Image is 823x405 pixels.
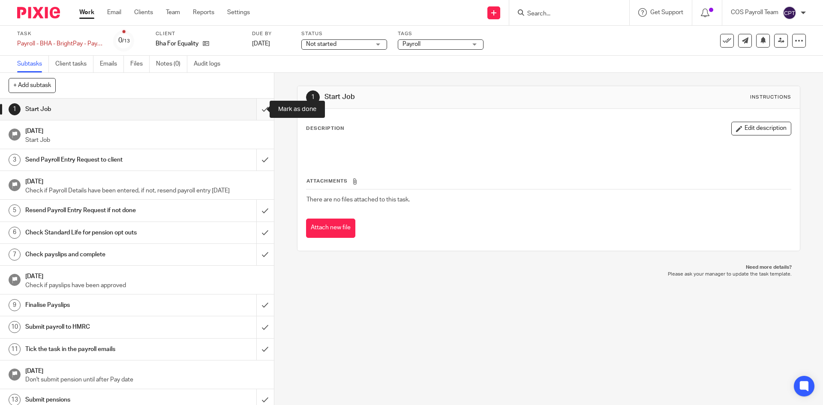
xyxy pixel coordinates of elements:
h1: [DATE] [25,270,265,281]
p: Don't submit pension until after Pay date [25,375,265,384]
button: Edit description [731,122,791,135]
label: Tags [398,30,484,37]
p: COS Payroll Team [731,8,778,17]
p: Check if payslips have been approved [25,281,265,290]
p: Need more details? [306,264,791,271]
a: Reports [193,8,214,17]
div: 10 [9,321,21,333]
h1: Tick the task in the payroll emails [25,343,174,356]
span: Get Support [650,9,683,15]
div: 1 [9,103,21,115]
h1: Resend Payroll Entry Request if not done [25,204,174,217]
label: Task [17,30,103,37]
a: Work [79,8,94,17]
div: 1 [306,90,320,104]
div: 11 [9,343,21,355]
p: Start Job [25,136,265,144]
div: 9 [9,299,21,311]
a: Files [130,56,150,72]
input: Search [526,10,604,18]
label: Client [156,30,241,37]
a: Emails [100,56,124,72]
span: Not started [306,41,336,47]
label: Due by [252,30,291,37]
h1: Start Job [25,103,174,116]
a: Notes (0) [156,56,187,72]
span: [DATE] [252,41,270,47]
small: /13 [122,39,130,43]
a: Team [166,8,180,17]
div: 6 [9,227,21,239]
a: Clients [134,8,153,17]
a: Client tasks [55,56,93,72]
h1: [DATE] [25,175,265,186]
button: Attach new file [306,219,355,238]
h1: [DATE] [25,125,265,135]
p: Description [306,125,344,132]
h1: Finalise Payslips [25,299,174,312]
a: Email [107,8,121,17]
p: Please ask your manager to update the task template. [306,271,791,278]
h1: Start Job [324,93,567,102]
p: Bha For Equality [156,39,198,48]
div: Payroll - BHA - BrightPay - Payday 15th - October 2025 [17,39,103,48]
div: Instructions [750,94,791,101]
label: Status [301,30,387,37]
span: There are no files attached to this task. [306,197,410,203]
a: Subtasks [17,56,49,72]
div: 7 [9,249,21,261]
h1: Send Payroll Entry Request to client [25,153,174,166]
h1: Check payslips and complete [25,248,174,261]
img: Pixie [17,7,60,18]
a: Audit logs [194,56,227,72]
div: 3 [9,154,21,166]
h1: Check Standard Life for pension opt outs [25,226,174,239]
img: svg%3E [783,6,796,20]
span: Attachments [306,179,348,183]
div: 5 [9,204,21,216]
div: 0 [118,36,130,45]
h1: Submit payroll to HMRC [25,321,174,333]
span: Payroll [402,41,421,47]
div: Payroll - BHA - BrightPay - Payday [DATE] [17,39,103,48]
h1: [DATE] [25,365,265,375]
a: Settings [227,8,250,17]
p: Check if Payroll Details have been entered, if not, resend payroll entry [DATE] [25,186,265,195]
button: + Add subtask [9,78,56,93]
